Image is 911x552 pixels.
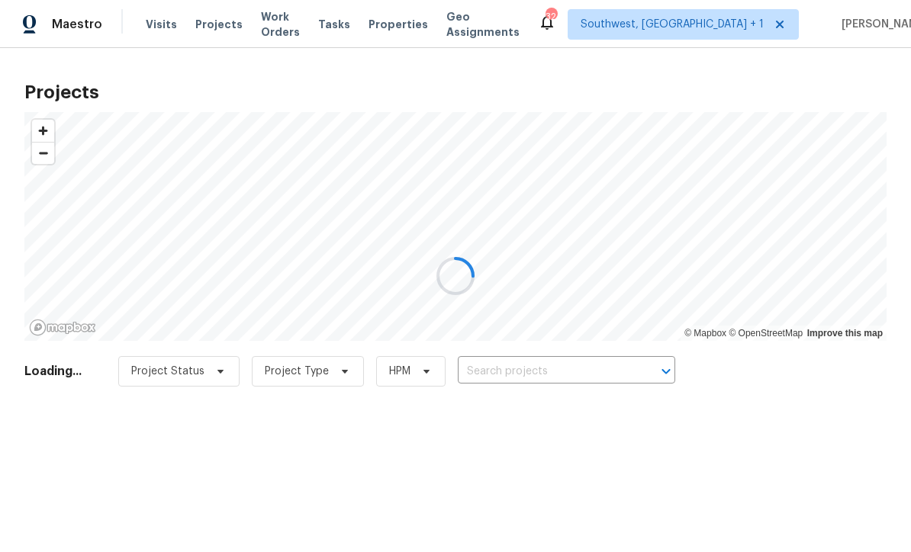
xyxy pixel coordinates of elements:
span: Zoom out [32,143,54,164]
a: OpenStreetMap [729,328,803,339]
div: 32 [546,9,556,24]
button: Zoom out [32,142,54,164]
a: Mapbox homepage [29,319,96,336]
a: Improve this map [807,328,883,339]
a: Mapbox [684,328,726,339]
button: Zoom in [32,120,54,142]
